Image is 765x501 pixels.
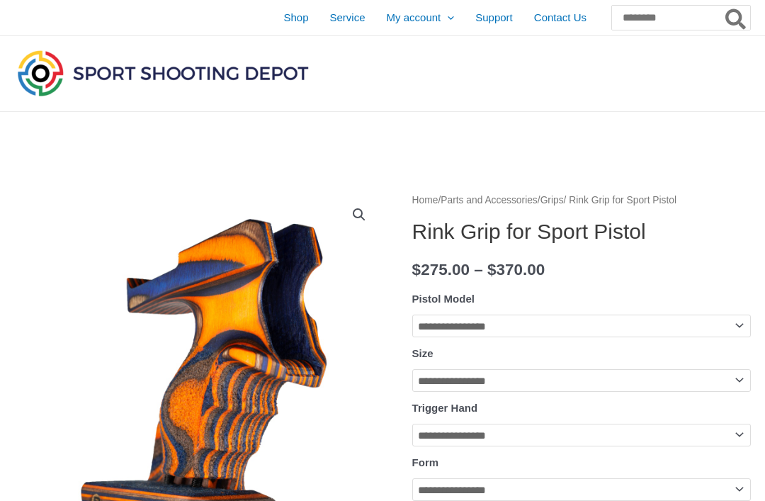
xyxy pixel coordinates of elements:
img: Sport Shooting Depot [14,47,312,99]
button: Search [722,6,750,30]
a: Home [412,195,438,206]
a: View full-screen image gallery [346,202,372,227]
a: Parts and Accessories [441,195,538,206]
span: $ [487,261,497,278]
span: $ [412,261,421,278]
h1: Rink Grip for Sport Pistol [412,219,751,244]
nav: Breadcrumb [412,191,751,210]
label: Size [412,347,433,359]
a: Grips [540,195,564,206]
span: – [474,261,483,278]
bdi: 275.00 [412,261,470,278]
label: Pistol Model [412,293,475,305]
bdi: 370.00 [487,261,545,278]
label: Trigger Hand [412,402,478,414]
label: Form [412,456,439,468]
